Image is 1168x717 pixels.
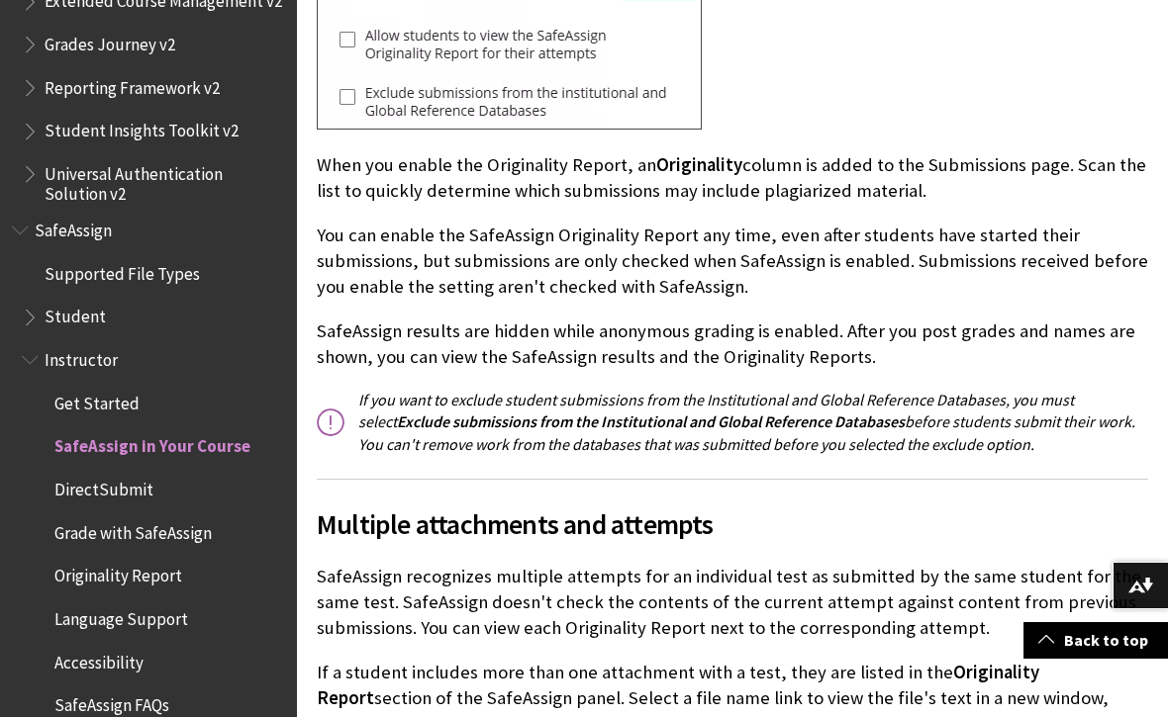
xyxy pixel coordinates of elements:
span: Universal Authentication Solution v2 [45,157,283,204]
span: Originality [656,153,742,176]
span: Language Support [54,602,188,629]
span: SafeAssign [35,214,112,240]
span: Supported File Types [45,257,200,284]
span: Student Insights Toolkit v2 [45,115,239,141]
span: Originality Report [54,560,182,586]
span: DirectSubmit [54,473,153,499]
p: SafeAssign results are hidden while anonymous grading is enabled. After you post grades and names... [317,318,1148,370]
span: Grades Journey v2 [45,28,175,54]
p: If you want to exclude student submissions from the Institutional and Global Reference Databases,... [317,389,1148,455]
span: Multiple attachments and attempts [317,503,1148,545]
span: SafeAssign in Your Course [54,430,250,457]
span: Exclude submissions from the Institutional and Global Reference Databases [397,411,905,431]
p: When you enable the Originality Report, an column is added to the Submissions page. Scan the list... [317,152,1148,204]
p: SafeAssign recognizes multiple attempts for an individual test as submitted by the same student f... [317,564,1148,642]
span: Instructor [45,343,118,370]
a: Back to top [1023,622,1168,659]
span: Get Started [54,387,140,413]
span: Student [45,301,106,327]
p: You can enable the SafeAssign Originality Report any time, even after students have started their... [317,223,1148,301]
span: Reporting Framework v2 [45,71,220,98]
span: Accessibility [54,646,144,672]
span: Grade with SafeAssign [54,516,212,543]
span: SafeAssign FAQs [54,689,169,716]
